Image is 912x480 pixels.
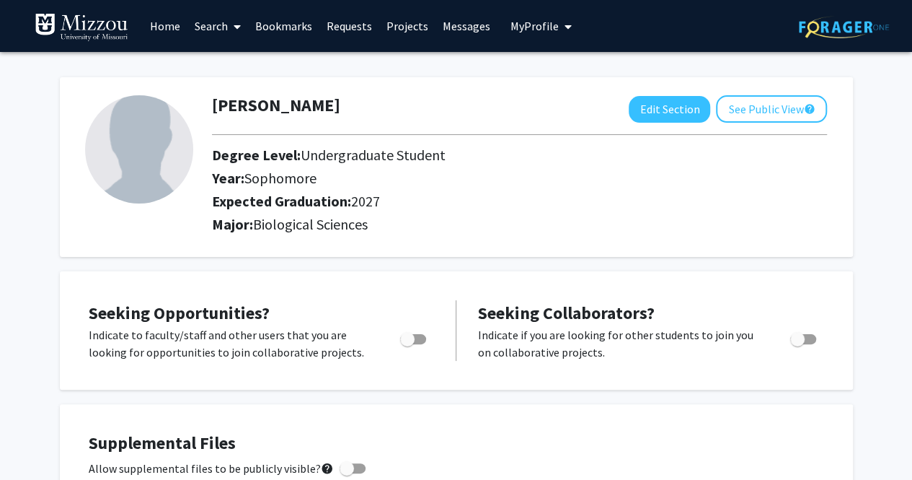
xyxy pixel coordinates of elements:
[803,100,815,118] mat-icon: help
[212,216,827,233] h2: Major:
[351,192,380,210] span: 2027
[89,302,270,324] span: Seeking Opportunities?
[11,415,61,469] iframe: Chat
[379,1,435,51] a: Projects
[510,19,559,33] span: My Profile
[143,1,187,51] a: Home
[301,146,446,164] span: Undergraduate Student
[394,326,434,348] div: Toggle
[629,96,710,123] button: Edit Section
[478,302,655,324] span: Seeking Collaborators?
[319,1,379,51] a: Requests
[85,95,193,204] img: Profile Picture
[212,193,761,210] h2: Expected Graduation:
[799,16,889,38] img: ForagerOne Logo
[716,95,827,123] button: See Public View
[784,326,824,348] div: Toggle
[212,147,761,164] h2: Degree Level:
[248,1,319,51] a: Bookmarks
[212,170,761,187] h2: Year:
[435,1,497,51] a: Messages
[253,215,368,233] span: Biological Sciences
[244,169,316,187] span: Sophomore
[478,326,763,361] p: Indicate if you are looking for other students to join you on collaborative projects.
[212,95,340,116] h1: [PERSON_NAME]
[89,326,373,361] p: Indicate to faculty/staff and other users that you are looking for opportunities to join collabor...
[321,460,334,477] mat-icon: help
[89,460,334,477] span: Allow supplemental files to be publicly visible?
[89,433,824,454] h4: Supplemental Files
[35,13,128,42] img: University of Missouri Logo
[187,1,248,51] a: Search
